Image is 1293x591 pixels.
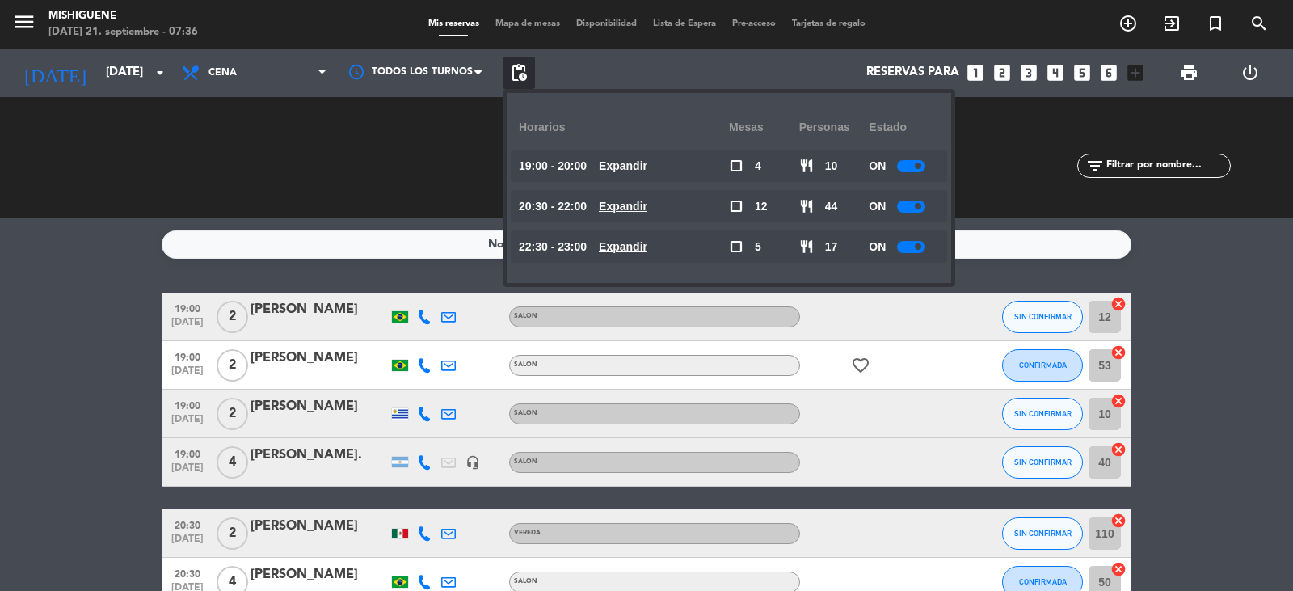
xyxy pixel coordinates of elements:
span: ON [869,238,886,256]
i: turned_in_not [1206,14,1225,33]
span: 22:30 - 23:00 [519,238,587,256]
span: 20:30 [167,564,208,582]
div: Estado [869,105,939,150]
span: SALON [514,458,537,465]
span: 20:30 - 22:00 [519,197,587,216]
span: ON [869,157,886,175]
span: 12 [755,197,768,216]
i: search [1249,14,1269,33]
span: [DATE] [167,414,208,433]
span: restaurant [799,239,814,254]
span: SIN CONFIRMAR [1014,529,1072,538]
i: exit_to_app [1162,14,1181,33]
span: 10 [825,157,838,175]
i: looks_5 [1072,62,1093,83]
i: cancel [1110,296,1127,312]
u: Expandir [599,240,647,253]
span: 17 [825,238,838,256]
span: SIN CONFIRMAR [1014,312,1072,321]
span: CONFIRMADA [1019,361,1067,369]
span: 19:00 [167,444,208,462]
i: looks_two [992,62,1013,83]
span: 19:00 - 20:00 [519,157,587,175]
i: power_settings_new [1240,63,1260,82]
div: Horarios [519,105,729,150]
span: [DATE] [167,462,208,481]
div: [PERSON_NAME]. [251,445,388,466]
span: print [1179,63,1198,82]
span: [DATE] [167,534,208,552]
div: Mesas [729,105,799,150]
span: VEREDA [514,530,541,536]
button: SIN CONFIRMAR [1002,517,1083,550]
span: Pre-acceso [724,19,784,28]
i: cancel [1110,393,1127,409]
button: menu [12,10,36,40]
div: LOG OUT [1219,49,1281,97]
i: looks_3 [1018,62,1039,83]
span: SALON [514,361,537,368]
span: Mis reservas [420,19,487,28]
i: add_box [1125,62,1146,83]
i: [DATE] [12,55,98,91]
span: restaurant [799,199,814,213]
span: 2 [217,517,248,550]
input: Filtrar por nombre... [1105,157,1230,175]
span: SIN CONFIRMAR [1014,458,1072,466]
span: 4 [217,446,248,479]
div: personas [799,105,870,150]
span: 2 [217,398,248,430]
span: restaurant [799,158,814,173]
span: pending_actions [509,63,529,82]
div: Mishiguene [48,8,198,24]
i: looks_6 [1098,62,1119,83]
i: looks_one [965,62,986,83]
div: No hay notas para este servicio. Haz clic para agregar una [488,235,806,254]
div: [DATE] 21. septiembre - 07:36 [48,24,198,40]
span: 5 [755,238,761,256]
span: SALON [514,313,537,319]
span: Cena [208,67,237,78]
span: Disponibilidad [568,19,645,28]
i: arrow_drop_down [150,63,170,82]
span: SIN CONFIRMAR [1014,409,1072,418]
span: 19:00 [167,395,208,414]
div: [PERSON_NAME] [251,348,388,369]
span: Reservas para [866,65,959,80]
i: looks_4 [1045,62,1066,83]
span: 19:00 [167,347,208,365]
span: [DATE] [167,365,208,384]
span: check_box_outline_blank [729,199,743,213]
i: cancel [1110,344,1127,361]
span: 19:00 [167,298,208,317]
span: check_box_outline_blank [729,239,743,254]
i: add_circle_outline [1118,14,1138,33]
span: SALON [514,410,537,416]
i: cancel [1110,513,1127,529]
div: [PERSON_NAME] [251,516,388,537]
span: [DATE] [167,317,208,336]
span: 44 [825,197,838,216]
span: ON [869,197,886,216]
button: SIN CONFIRMAR [1002,446,1083,479]
button: SIN CONFIRMAR [1002,301,1083,333]
u: Expandir [599,200,647,213]
span: CONFIRMADA [1019,577,1067,586]
i: cancel [1110,441,1127,458]
button: SIN CONFIRMAR [1002,398,1083,430]
span: Tarjetas de regalo [784,19,874,28]
i: headset_mic [465,455,480,470]
div: [PERSON_NAME] [251,396,388,417]
span: Lista de Espera [645,19,724,28]
div: [PERSON_NAME] [251,564,388,585]
i: favorite_border [851,356,870,375]
i: filter_list [1085,156,1105,175]
span: 4 [755,157,761,175]
button: CONFIRMADA [1002,349,1083,382]
span: Mapa de mesas [487,19,568,28]
u: Expandir [599,159,647,172]
span: 2 [217,301,248,333]
span: SALON [514,578,537,585]
span: 2 [217,349,248,382]
i: menu [12,10,36,34]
